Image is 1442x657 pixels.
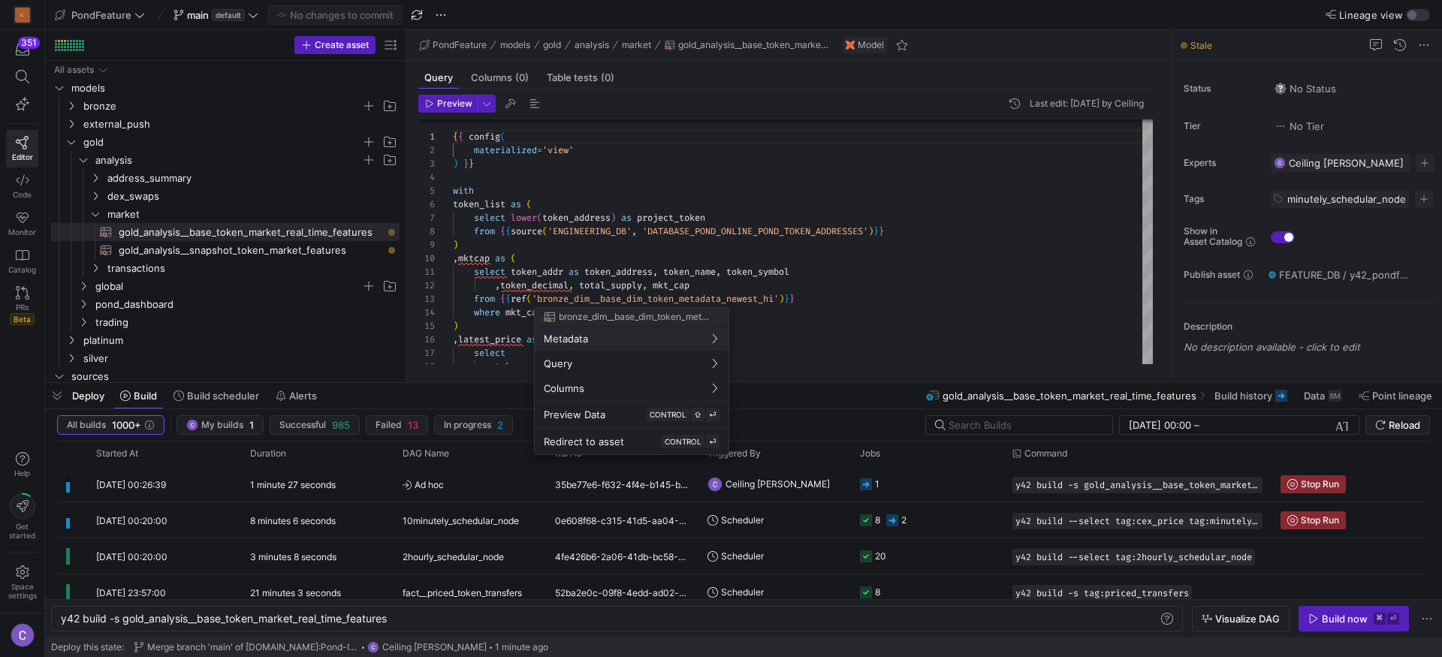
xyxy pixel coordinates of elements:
span: Query [544,357,572,369]
span: Metadata [544,333,588,345]
span: ⇧ [694,410,701,419]
span: ⏎ [709,410,716,419]
span: CONTROL [665,437,701,446]
span: Preview Data [544,408,605,420]
span: Columns [544,382,584,394]
span: ⏎ [709,437,716,446]
span: Redirect to asset [544,435,624,448]
span: bronze_dim__base_dim_token_metadata_newest_hi [559,312,710,322]
span: CONTROL [650,410,686,419]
